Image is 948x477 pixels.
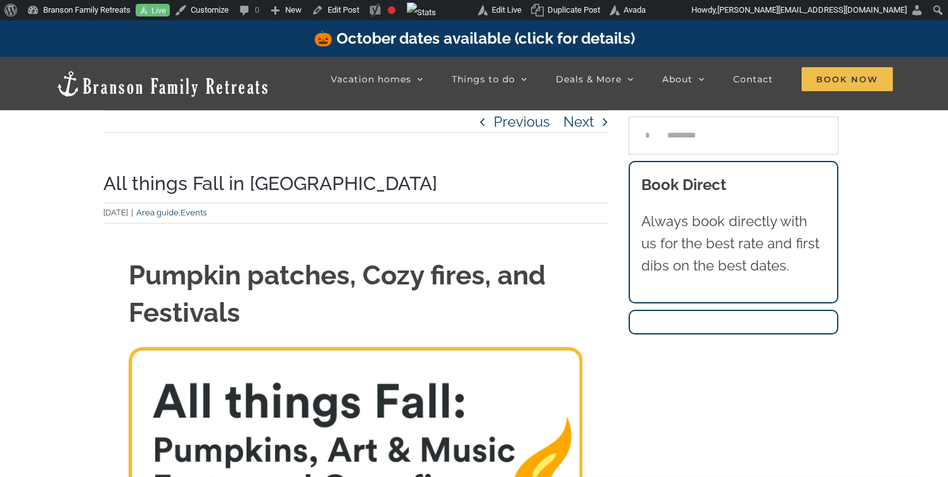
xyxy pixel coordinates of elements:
[452,75,515,84] span: Things to do
[331,67,423,92] a: Vacation homes
[629,117,667,155] input: Search
[103,208,128,217] span: [DATE]
[314,29,635,48] a: 🎃 October dates available (click for details)
[136,208,179,217] a: Area guide
[717,5,907,15] span: [PERSON_NAME][EMAIL_ADDRESS][DOMAIN_NAME]
[556,75,622,84] span: Deals & More
[802,67,893,91] span: Book Now
[629,117,838,155] input: Search...
[407,3,436,23] img: Views over 48 hours. Click for more Jetpack Stats.
[641,210,826,277] p: Always book directly with us for the best rate and first dibs on the best dates.
[128,208,136,217] span: |
[802,67,893,92] a: Book Now
[556,67,634,92] a: Deals & More
[452,67,527,92] a: Things to do
[563,111,594,132] a: Next
[494,111,550,132] a: Previous
[388,6,395,14] div: Focus keyphrase not set
[181,208,207,217] a: Events
[662,67,705,92] a: About
[103,171,608,196] h1: All things Fall in [GEOGRAPHIC_DATA]
[129,257,582,332] h1: Pumpkin patches, Cozy fires, and Festivals
[641,175,726,194] b: Book Direct
[733,67,773,92] a: Contact
[136,4,170,17] a: Live
[55,70,270,98] img: Branson Family Retreats Logo
[331,67,893,92] nav: Main Menu
[103,207,608,220] div: ,
[331,75,411,84] span: Vacation homes
[662,75,693,84] span: About
[733,75,773,84] span: Contact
